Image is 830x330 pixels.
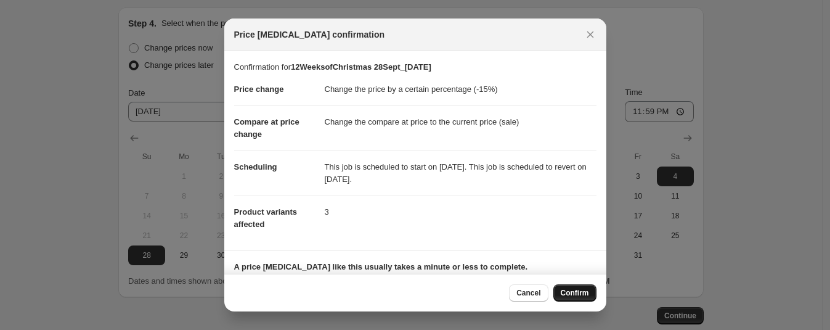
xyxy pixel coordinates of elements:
[234,117,299,139] span: Compare at price change
[553,284,596,302] button: Confirm
[509,284,548,302] button: Cancel
[325,105,596,138] dd: Change the compare at price to the current price (sale)
[325,73,596,105] dd: Change the price by a certain percentage (-15%)
[234,85,284,94] span: Price change
[516,288,540,298] span: Cancel
[234,162,277,171] span: Scheduling
[325,196,596,228] dd: 3
[234,262,528,271] b: A price [MEDICAL_DATA] like this usually takes a minute or less to complete.
[234,207,298,229] span: Product variants affected
[325,151,596,196] dd: This job is scheduled to start on [DATE]. This job is scheduled to revert on [DATE].
[291,62,431,72] b: 12WeeksofChristmas 28Sept_[DATE]
[234,28,385,41] span: Price [MEDICAL_DATA] confirmation
[561,288,589,298] span: Confirm
[234,61,596,73] p: Confirmation for
[582,26,599,43] button: Close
